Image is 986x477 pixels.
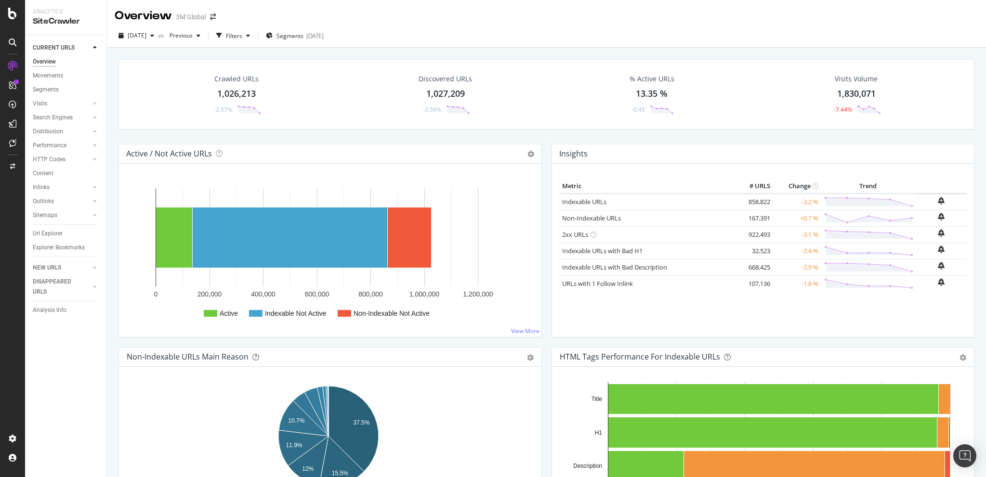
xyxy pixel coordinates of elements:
[837,88,876,100] div: 1,830,071
[128,31,146,39] span: 2025 Aug. 17th
[560,179,734,193] th: Metric
[938,245,945,253] div: bell-plus
[115,8,172,24] div: Overview
[773,243,821,259] td: -2.4 %
[591,396,602,402] text: Title
[734,259,773,275] td: 668,425
[33,182,50,193] div: Inlinks
[560,352,720,361] div: HTML Tags Performance for Indexable URLs
[773,275,821,292] td: -1.8 %
[33,155,90,165] a: HTTP Codes
[353,419,369,426] text: 37.5%
[734,210,773,226] td: 167,391
[33,277,90,297] a: DISAPPEARED URLS
[834,105,852,114] div: -7.44%
[214,74,259,84] div: Crawled URLs
[33,182,90,193] a: Inlinks
[33,210,90,220] a: Sitemaps
[302,465,314,472] text: 12%
[33,243,100,253] a: Explorer Bookmarks
[262,28,328,43] button: Segments[DATE]
[33,85,59,95] div: Segments
[562,279,633,288] a: URLs with 1 Follow Inlink
[332,470,348,477] text: 15.5%
[419,74,472,84] div: Discovered URLs
[33,85,100,95] a: Segments
[33,263,90,273] a: NEW URLS
[409,290,439,298] text: 1,000,000
[286,442,302,449] text: 11.9%
[33,277,81,297] div: DISAPPEARED URLS
[176,12,206,22] div: 3M Global
[158,31,166,39] span: vs
[33,127,90,137] a: Distribution
[33,141,90,151] a: Performance
[423,105,441,114] div: -2.56%
[527,151,534,157] i: Options
[210,13,216,20] div: arrow-right-arrow-left
[734,193,773,210] td: 858,822
[220,309,238,317] text: Active
[734,179,773,193] th: # URLS
[953,444,976,467] div: Open Intercom Messenger
[631,105,645,114] div: -0.45
[306,32,324,40] div: [DATE]
[33,210,57,220] div: Sitemaps
[33,71,63,81] div: Movements
[835,74,878,84] div: Visits Volume
[212,28,254,43] button: Filters
[938,213,945,220] div: bell-plus
[33,155,66,165] div: HTTP Codes
[562,263,667,271] a: Indexable URLs with Bad Description
[127,352,249,361] div: Non-Indexable URLs Main Reason
[938,262,945,270] div: bell-plus
[33,229,63,239] div: Url Explorer
[773,226,821,243] td: -3.1 %
[559,147,588,160] h4: Insights
[33,229,100,239] a: Url Explorer
[33,16,99,27] div: SiteCrawler
[33,8,99,16] div: Analytics
[573,463,602,469] text: Description
[773,193,821,210] td: -3.2 %
[33,196,90,206] a: Outlinks
[126,147,212,160] h4: Active / Not Active URLs
[251,290,276,298] text: 400,000
[33,99,47,109] div: Visits
[562,230,588,239] a: 2xx URLs
[115,28,158,43] button: [DATE]
[226,32,242,40] div: Filters
[33,71,100,81] a: Movements
[305,290,329,298] text: 600,000
[217,88,256,100] div: 1,026,213
[734,275,773,292] td: 107,136
[773,210,821,226] td: +0.7 %
[511,327,539,335] a: View More
[562,214,621,222] a: Non-Indexable URLs
[734,226,773,243] td: 922,493
[938,229,945,237] div: bell-plus
[33,43,90,53] a: CURRENT URLS
[127,179,530,329] svg: A chart.
[630,74,674,84] div: % Active URLs
[773,259,821,275] td: -2.9 %
[33,168,53,179] div: Content
[594,429,602,436] text: H1
[33,141,66,151] div: Performance
[463,290,493,298] text: 1,200,000
[938,197,945,205] div: bell-plus
[288,417,304,424] text: 10.7%
[33,196,54,206] div: Outlinks
[33,57,56,67] div: Overview
[636,88,668,100] div: 13.35 %
[773,179,821,193] th: Change
[358,290,383,298] text: 800,000
[154,290,158,298] text: 0
[33,263,61,273] div: NEW URLS
[33,168,100,179] a: Content
[33,127,63,137] div: Distribution
[354,309,430,317] text: Non-Indexable Not Active
[197,290,222,298] text: 200,000
[214,105,232,114] div: -2.57%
